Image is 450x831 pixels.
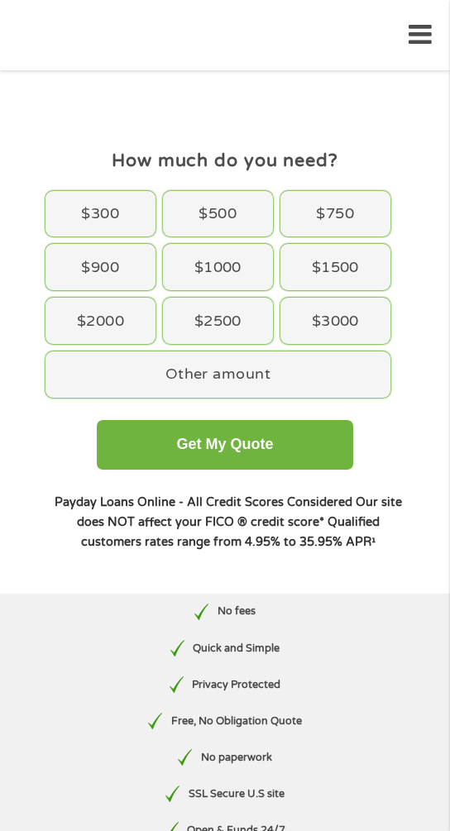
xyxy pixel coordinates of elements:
[192,677,280,693] p: Privacy Protected
[163,191,273,237] div: $500
[280,191,390,237] div: $750
[45,351,390,398] div: Other amount
[163,244,273,290] div: $1000
[77,495,402,529] strong: Our site does NOT affect your FICO ® credit score*
[55,495,352,509] strong: Payday Loans Online - All Credit Scores Considered
[45,244,156,290] div: $900
[97,420,353,470] button: Get My Quote
[218,604,256,619] p: No fees
[193,641,280,657] p: Quick and Simple
[45,298,156,344] div: $2000
[45,191,156,237] div: $300
[41,149,408,172] h4: How much do you need?
[189,786,285,802] p: SSL Secure U.S site
[201,750,272,766] p: No paperwork
[163,298,273,344] div: $2500
[280,298,390,344] div: $3000
[171,714,302,729] p: Free, No Obligation Quote
[280,244,390,290] div: $1500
